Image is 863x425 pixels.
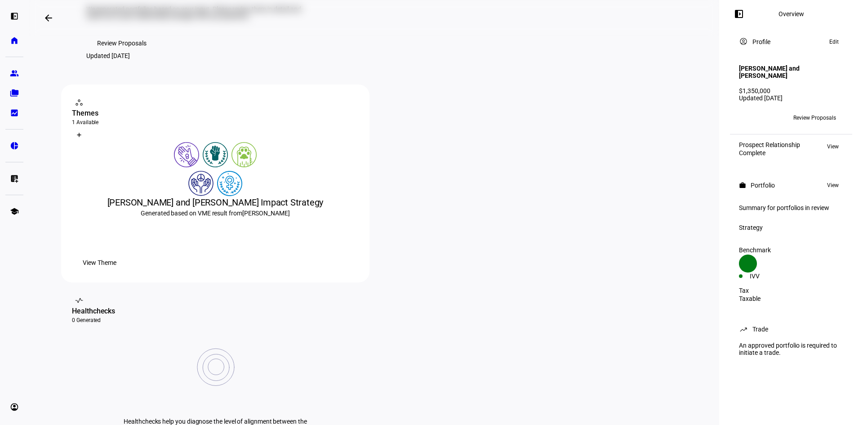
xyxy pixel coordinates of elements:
[823,141,843,152] button: View
[10,89,19,98] eth-mat-symbol: folder_copy
[72,108,359,119] div: Themes
[739,94,843,102] div: Updated [DATE]
[739,204,843,211] div: Summary for portfolios in review
[10,403,19,412] eth-mat-symbol: account_circle
[734,338,849,360] div: An approved portfolio is required to initiate a trade.
[83,254,116,272] span: View Theme
[734,9,744,19] mat-icon: left_panel_open
[10,36,19,45] eth-mat-symbol: home
[75,296,84,305] mat-icon: vital_signs
[752,326,768,333] div: Trade
[10,108,19,117] eth-mat-symbol: bid_landscape
[5,137,23,155] a: pie_chart
[10,207,19,216] eth-mat-symbol: school
[5,104,23,122] a: bid_landscape
[739,287,843,294] div: Tax
[86,34,157,52] button: Review Proposals
[72,119,359,126] div: 1 Available
[72,196,359,209] div: [PERSON_NAME] and [PERSON_NAME] Impact Strategy
[739,87,843,94] div: $1,350,000
[188,171,214,196] img: humanRights.colored.svg
[97,34,147,52] span: Review Proposals
[823,180,843,191] button: View
[174,142,199,167] img: poverty.colored.svg
[72,209,359,218] div: Generated based on VME result from
[827,141,839,152] span: View
[10,12,19,21] eth-mat-symbol: left_panel_open
[739,295,843,302] div: Taxable
[739,65,843,79] h4: [PERSON_NAME] and [PERSON_NAME]
[231,142,257,167] img: animalWelfare.colored.svg
[739,141,800,148] div: Prospect Relationship
[739,224,843,231] div: Strategy
[10,69,19,78] eth-mat-symbol: group
[86,52,130,59] div: Updated [DATE]
[72,306,359,317] div: Healthchecks
[5,84,23,102] a: folder_copy
[739,37,748,46] mat-icon: account_circle
[751,182,775,189] div: Portfolio
[739,180,843,191] eth-panel-overview-card-header: Portfolio
[739,182,746,189] mat-icon: work
[5,64,23,82] a: group
[43,13,54,23] mat-icon: arrow_backwards
[750,273,791,280] div: IVV
[778,10,804,18] div: Overview
[242,210,290,217] span: [PERSON_NAME]
[10,174,19,183] eth-mat-symbol: list_alt_add
[739,149,800,157] div: Complete
[10,141,19,150] eth-mat-symbol: pie_chart
[827,180,839,191] span: View
[825,36,843,47] button: Edit
[72,254,127,272] button: View Theme
[75,98,84,107] mat-icon: workspaces
[739,324,843,335] eth-panel-overview-card-header: Trade
[829,36,839,47] span: Edit
[217,171,242,196] img: womensRights.colored.svg
[743,115,749,121] span: BL
[203,142,228,167] img: racialJustice.colored.svg
[793,111,836,125] span: Review Proposals
[786,111,843,125] button: Review Proposals
[5,31,23,49] a: home
[739,246,843,254] div: Benchmark
[752,38,770,45] div: Profile
[72,317,359,324] div: 0 Generated
[739,36,843,47] eth-panel-overview-card-header: Profile
[739,325,748,334] mat-icon: trending_up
